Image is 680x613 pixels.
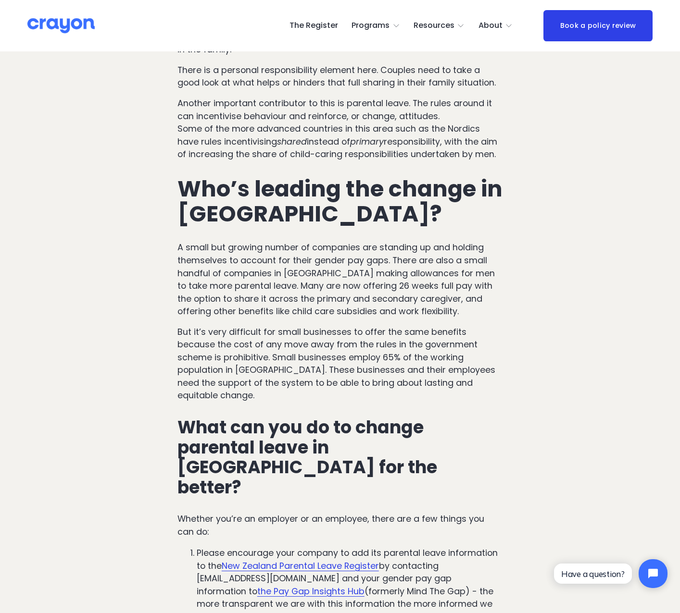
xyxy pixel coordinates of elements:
[546,551,676,596] iframe: Tidio Chat
[414,19,454,33] span: Resources
[177,326,503,402] p: But it’s very difficult for small businesses to offer the same benefits because the cost of any m...
[414,18,465,34] a: folder dropdown
[27,17,95,34] img: Crayon
[177,241,503,318] p: A small but growing number of companies are standing up and holding themselves to account for the...
[277,135,307,147] em: shared
[479,19,503,33] span: About
[177,97,503,161] p: Another important contributor to this is parental leave. The rules around it can incentivise beha...
[350,135,384,147] em: primary
[177,513,503,538] p: Whether you’re an employer or an employee, there are a few things you can do:
[177,173,507,229] strong: Who’s leading the change in [GEOGRAPHIC_DATA]?
[222,560,379,572] a: New Zealand Parental Leave Register
[479,18,513,34] a: folder dropdown
[543,10,653,41] a: Book a policy review
[290,18,338,34] a: The Register
[352,18,400,34] a: folder dropdown
[257,585,365,597] a: the Pay Gap Insights Hub
[352,19,390,33] span: Programs
[177,64,503,89] p: There is a personal responsibility element here. Couples need to take a good look at what helps o...
[177,417,503,497] h3: What can you do to change parental leave in [GEOGRAPHIC_DATA] for the better?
